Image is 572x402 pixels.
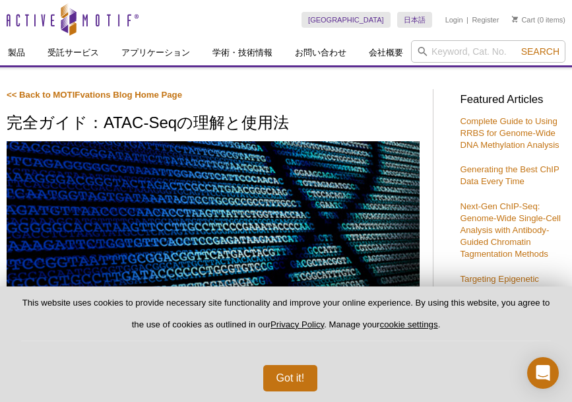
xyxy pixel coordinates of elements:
div: Open Intercom Messenger [527,357,559,389]
a: 学術・技術情報 [205,40,280,65]
img: ATAC-Seq [7,141,420,371]
a: アプリケーション [113,40,198,65]
a: Generating the Best ChIP Data Every Time [460,164,559,186]
li: | [466,12,468,28]
a: Privacy Policy [270,319,324,329]
a: Complete Guide to Using RRBS for Genome-Wide DNA Methylation Analysis [460,116,559,150]
li: (0 items) [512,12,565,28]
button: cookie settings [379,319,437,329]
button: Search [517,46,563,57]
a: Login [445,15,463,24]
input: Keyword, Cat. No. [411,40,565,63]
a: 受託サービス [40,40,107,65]
a: 日本語 [397,12,432,28]
h1: 完全ガイド：ATAC-Seqの理解と使用法 [7,114,420,133]
a: お問い合わせ [287,40,354,65]
h3: Featured Articles [460,94,565,106]
p: This website uses cookies to provide necessary site functionality and improve your online experie... [21,297,551,341]
a: << Back to MOTIFvations Blog Home Page [7,90,182,100]
img: Your Cart [512,16,518,22]
a: Register [472,15,499,24]
a: Targeting Epigenetic Enzymes for Drug Discovery & Development [460,274,560,308]
a: Cart [512,15,535,24]
button: Got it! [263,365,318,391]
span: Search [521,46,559,57]
a: [GEOGRAPHIC_DATA] [302,12,391,28]
a: Next-Gen ChIP-Seq: Genome-Wide Single-Cell Analysis with Antibody-Guided Chromatin Tagmentation M... [460,201,560,259]
a: 会社概要 [361,40,411,65]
